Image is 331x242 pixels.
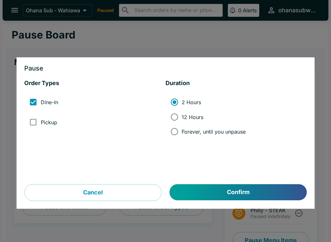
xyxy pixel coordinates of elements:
span: Forever, until you unpause [182,128,246,135]
span: Pickup [41,119,57,126]
span: Dine-In [41,99,58,105]
span: 2 Hours [182,99,201,105]
span: 12 Hours [182,114,203,120]
button: Cancel [24,184,162,201]
h5: Duration [165,80,307,87]
h5: Order Types [24,80,165,87]
button: Confirm [170,184,307,201]
h3: Pause [24,65,307,72]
